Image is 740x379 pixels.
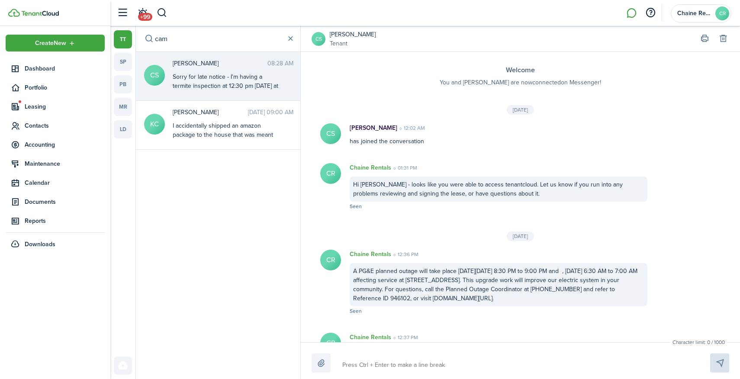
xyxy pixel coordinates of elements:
time: 08:28 AM [267,59,293,68]
small: Character limit: 0 / 1000 [670,338,727,346]
span: Calendar [25,178,105,187]
div: Sorry for late notice - I'm having a termite inspection at 12:30 pm [DATE] at the property - shou... [173,72,281,100]
div: has joined the conversation [341,123,656,146]
div: [DATE] [507,231,534,241]
avatar-text: CR [320,250,341,270]
avatar-text: CS [144,65,165,86]
time: 01:31 PM [391,164,417,172]
span: Kassidy Campbell [173,108,248,117]
span: Create New [35,40,66,46]
a: Dashboard [6,60,105,77]
p: Chaine Rentals [350,250,391,259]
span: Portfolio [25,83,105,92]
p: You and [PERSON_NAME] are now connected on Messenger! [318,78,723,87]
span: Chaine Rentals [677,10,712,16]
button: Search [157,6,167,20]
a: pb [114,75,132,93]
time: [DATE] 09:00 AM [248,108,293,117]
div: Hi [PERSON_NAME] - looks like you were able to access tenantcloud. Let us know if you run into an... [350,177,647,202]
button: Delete [717,33,729,45]
time: 12:02 AM [397,124,425,132]
avatar-text: CR [320,333,341,353]
a: Reports [6,212,105,229]
span: Accounting [25,140,105,149]
span: Seen [350,202,362,210]
a: Tenant [330,39,376,48]
a: tt [114,30,132,48]
span: Leasing [25,102,105,111]
p: Chaine Rentals [350,163,391,172]
p: [PERSON_NAME] [350,123,397,132]
span: Contacts [25,121,105,130]
span: Downloads [25,240,55,249]
avatar-text: KC [144,114,165,135]
a: mr [114,98,132,116]
avatar-text: CR [320,163,341,184]
a: CS [312,32,325,46]
span: +99 [138,13,152,21]
div: I accidentally shipped an amazon package to the house that was meant for me (shipped to Olivier C... [173,121,281,185]
button: Open menu [6,35,105,51]
p: Chaine Rentals [350,333,391,342]
span: Dashboard [25,64,105,73]
a: [PERSON_NAME] [330,30,376,39]
time: 12:36 PM [391,251,418,258]
avatar-text: CS [320,123,341,144]
button: Open resource center [643,6,658,20]
span: Seen [350,307,362,315]
img: TenantCloud [21,11,59,16]
span: Documents [25,197,105,206]
div: [DATE] [507,105,534,115]
a: ld [114,120,132,138]
button: Clear [286,34,295,44]
input: search [136,26,300,51]
h3: Welcome [318,65,723,76]
button: Open sidebar [114,5,131,21]
img: TenantCloud [8,9,20,17]
time: 12:37 PM [391,334,418,341]
a: sp [114,53,132,71]
span: Reports [25,216,105,225]
button: Print [698,33,711,45]
span: Camille Shandle [173,59,267,68]
a: Notifications [134,2,151,24]
div: A PG&E planned outage will take place [DATE][DATE] 8:30 PM to 9:00 PM and , [DATE] 6:30 AM to 7:0... [350,263,647,306]
avatar-text: CR [715,6,729,20]
span: Maintenance [25,159,105,168]
button: Search [143,33,155,45]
